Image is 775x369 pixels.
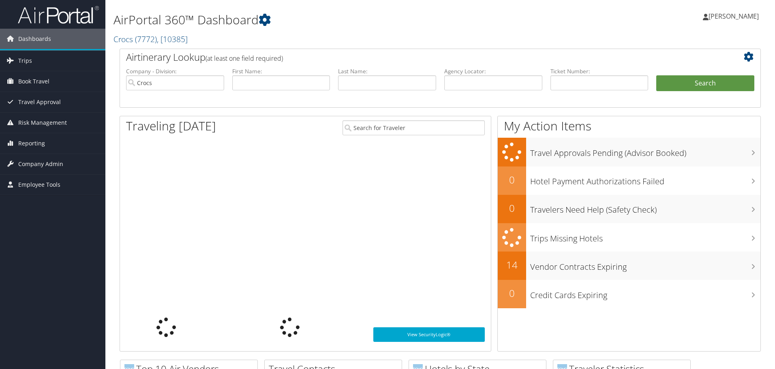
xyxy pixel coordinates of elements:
[135,34,157,45] span: ( 7772 )
[18,175,60,195] span: Employee Tools
[373,327,485,342] a: View SecurityLogic®
[530,200,760,215] h3: Travelers Need Help (Safety Check)
[656,75,754,92] button: Search
[498,280,760,308] a: 0Credit Cards Expiring
[498,173,526,187] h2: 0
[18,154,63,174] span: Company Admin
[18,5,99,24] img: airportal-logo.png
[530,257,760,273] h3: Vendor Contracts Expiring
[113,34,188,45] a: Crocs
[18,71,49,92] span: Book Travel
[498,286,526,300] h2: 0
[157,34,188,45] span: , [ 10385 ]
[126,50,701,64] h2: Airtinerary Lookup
[18,92,61,112] span: Travel Approval
[18,113,67,133] span: Risk Management
[498,252,760,280] a: 14Vendor Contracts Expiring
[530,286,760,301] h3: Credit Cards Expiring
[498,117,760,134] h1: My Action Items
[498,166,760,195] a: 0Hotel Payment Authorizations Failed
[113,11,549,28] h1: AirPortal 360™ Dashboard
[18,29,51,49] span: Dashboards
[232,67,330,75] label: First Name:
[530,172,760,187] h3: Hotel Payment Authorizations Failed
[343,120,485,135] input: Search for Traveler
[126,117,216,134] h1: Traveling [DATE]
[498,223,760,252] a: Trips Missing Hotels
[498,138,760,166] a: Travel Approvals Pending (Advisor Booked)
[126,67,224,75] label: Company - Division:
[703,4,767,28] a: [PERSON_NAME]
[206,54,283,63] span: (at least one field required)
[550,67,649,75] label: Ticket Number:
[498,201,526,215] h2: 0
[444,67,542,75] label: Agency Locator:
[498,258,526,272] h2: 14
[18,133,45,154] span: Reporting
[709,12,759,21] span: [PERSON_NAME]
[338,67,436,75] label: Last Name:
[18,51,32,71] span: Trips
[498,195,760,223] a: 0Travelers Need Help (Safety Check)
[530,143,760,159] h3: Travel Approvals Pending (Advisor Booked)
[530,229,760,244] h3: Trips Missing Hotels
